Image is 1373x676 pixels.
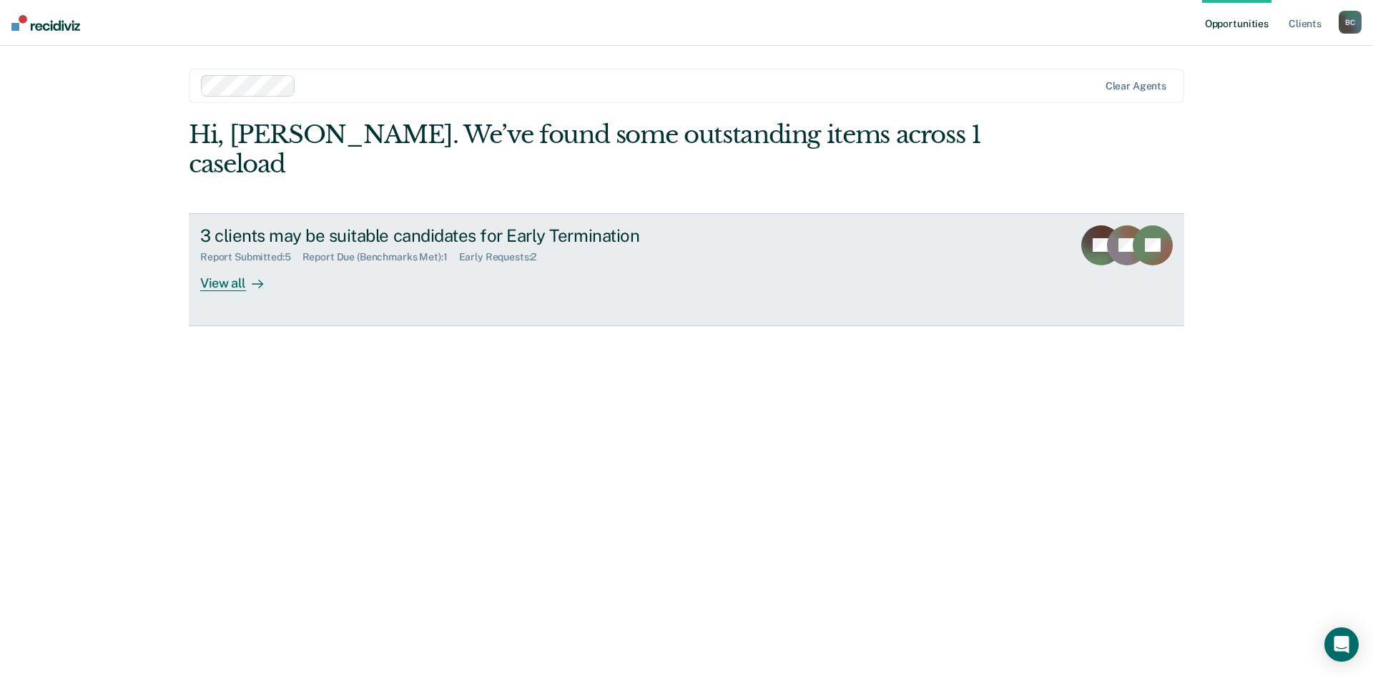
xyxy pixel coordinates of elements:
img: Recidiviz [11,15,80,31]
div: Hi, [PERSON_NAME]. We’ve found some outstanding items across 1 caseload [189,120,985,179]
div: Report Submitted : 5 [200,251,302,263]
div: Report Due (Benchmarks Met) : 1 [302,251,459,263]
div: Early Requests : 2 [459,251,548,263]
div: Open Intercom Messenger [1324,627,1359,662]
div: View all [200,263,280,291]
div: B C [1339,11,1362,34]
div: Clear agents [1106,80,1166,92]
div: 3 clients may be suitable candidates for Early Termination [200,225,702,246]
a: 3 clients may be suitable candidates for Early TerminationReport Submitted:5Report Due (Benchmark... [189,213,1184,326]
button: BC [1339,11,1362,34]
